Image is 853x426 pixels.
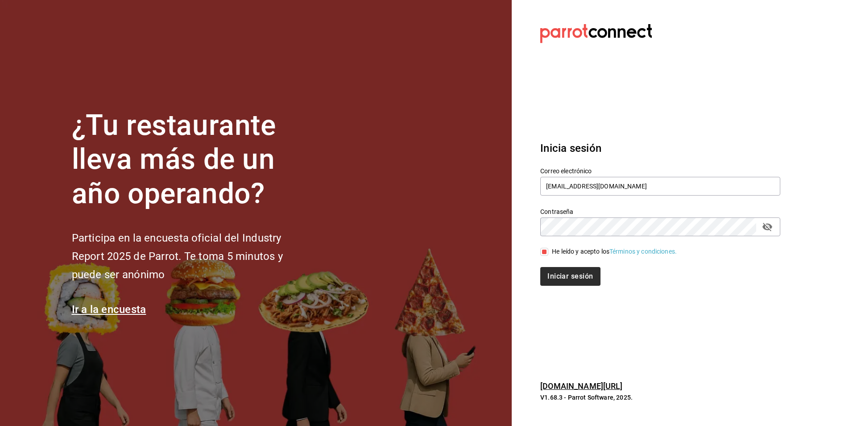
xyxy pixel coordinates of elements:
div: He leído y acepto los [552,247,677,256]
input: Ingresa tu correo electrónico [540,177,780,196]
label: Contraseña [540,208,780,214]
button: Iniciar sesión [540,267,600,286]
h1: ¿Tu restaurante lleva más de un año operando? [72,109,313,211]
a: [DOMAIN_NAME][URL] [540,381,622,391]
h2: Participa en la encuesta oficial del Industry Report 2025 de Parrot. Te toma 5 minutos y puede se... [72,229,313,284]
button: passwordField [760,219,775,234]
p: V1.68.3 - Parrot Software, 2025. [540,393,780,402]
label: Correo electrónico [540,167,780,174]
a: Términos y condiciones. [609,248,677,255]
h3: Inicia sesión [540,140,780,156]
a: Ir a la encuesta [72,303,146,316]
